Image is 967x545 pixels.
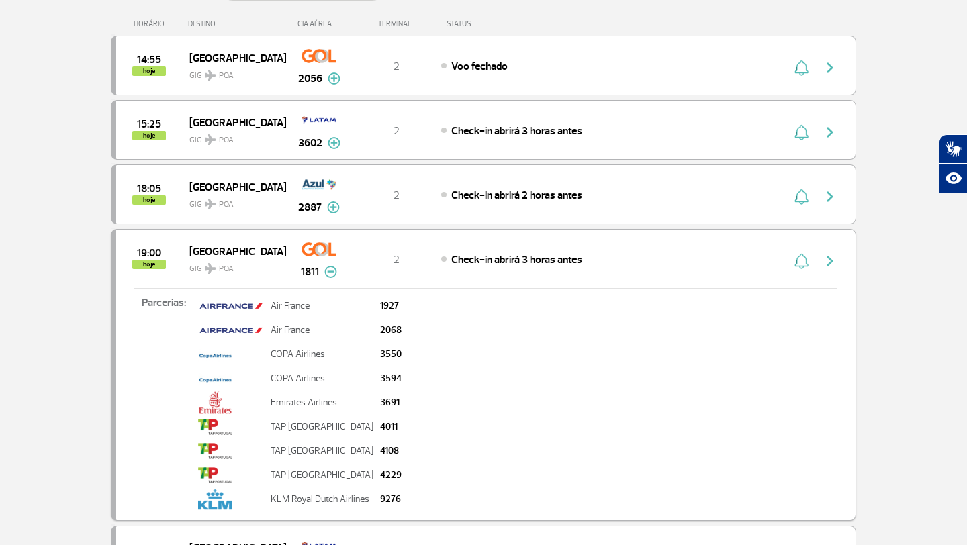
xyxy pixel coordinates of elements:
div: TERMINAL [353,19,440,28]
img: destiny_airplane.svg [205,134,216,145]
span: 2025-09-30 14:55:00 [137,55,161,64]
p: COPA Airlines [271,374,373,383]
p: Air France [271,301,373,311]
span: POA [219,263,234,275]
span: GIG [189,127,275,146]
p: 4011 [380,422,402,432]
span: POA [219,199,234,211]
img: sino-painel-voo.svg [794,124,809,140]
span: 2 [394,60,400,73]
p: 3550 [380,350,402,359]
img: tap.png [198,464,232,487]
span: 2 [394,124,400,138]
img: mais-info-painel-voo.svg [328,72,340,85]
p: Air France [271,326,373,335]
div: CIA AÉREA [285,19,353,28]
img: seta-direita-painel-voo.svg [822,189,838,205]
p: TAP [GEOGRAPHIC_DATA] [271,446,373,456]
span: hoje [132,260,166,269]
p: 2068 [380,326,402,335]
p: TAP [GEOGRAPHIC_DATA] [271,470,373,480]
span: GIG [189,191,275,211]
span: 2025-09-30 15:25:00 [137,119,161,129]
img: destiny_airplane.svg [205,70,216,81]
img: seta-direita-painel-voo.svg [822,60,838,76]
span: POA [219,134,234,146]
span: hoje [132,66,166,76]
span: [GEOGRAPHIC_DATA] [189,242,275,260]
img: seta-direita-painel-voo.svg [822,124,838,140]
span: Check-in abrirá 3 horas antes [451,253,582,266]
img: property-1airfrance.jpg [198,319,264,342]
p: 3594 [380,374,402,383]
span: 2 [394,253,400,266]
div: HORÁRIO [115,19,188,28]
span: 2025-09-30 18:05:00 [137,184,161,193]
span: 3602 [298,135,322,151]
img: mais-info-painel-voo.svg [328,137,340,149]
span: hoje [132,195,166,205]
span: 2 [394,189,400,202]
span: Voo fechado [451,60,508,73]
span: 2887 [298,199,322,215]
div: Plugin de acessibilidade da Hand Talk. [939,134,967,193]
span: Check-in abrirá 2 horas antes [451,189,582,202]
img: destiny_airplane.svg [205,199,216,209]
span: [GEOGRAPHIC_DATA] [189,49,275,66]
p: 3691 [380,398,402,407]
span: POA [219,70,234,82]
p: Emirates Airlines [271,398,373,407]
p: KLM Royal Dutch Airlines [271,495,373,504]
img: sino-painel-voo.svg [794,60,809,76]
button: Abrir tradutor de língua de sinais. [939,134,967,164]
span: GIG [189,62,275,82]
span: [GEOGRAPHIC_DATA] [189,178,275,195]
img: property-1airfrance.jpg [198,295,264,317]
span: hoje [132,131,166,140]
img: logo-copa-airlines_menor.jpg [198,367,232,390]
img: klm.png [198,488,232,511]
span: Check-in abrirá 3 horas antes [451,124,582,138]
img: sino-painel-voo.svg [794,253,809,269]
img: tap.png [198,415,232,438]
p: COPA Airlines [271,350,373,359]
img: mais-info-painel-voo.svg [327,201,340,213]
span: 2025-09-30 19:00:00 [137,248,161,258]
div: DESTINO [188,19,286,28]
p: Parcerias: [116,295,195,501]
img: emirates.png [198,391,232,414]
img: logo-copa-airlines_menor.jpg [198,343,232,366]
p: 4108 [380,446,402,456]
img: tap.png [198,440,232,462]
div: STATUS [440,19,549,28]
img: sino-painel-voo.svg [794,189,809,205]
p: 9276 [380,495,402,504]
span: 1811 [301,264,319,280]
img: menos-info-painel-voo.svg [324,266,337,278]
p: 4229 [380,470,402,480]
img: seta-direita-painel-voo.svg [822,253,838,269]
span: GIG [189,256,275,275]
p: 1927 [380,301,402,311]
p: TAP [GEOGRAPHIC_DATA] [271,422,373,432]
span: 2056 [298,70,322,87]
button: Abrir recursos assistivos. [939,164,967,193]
img: destiny_airplane.svg [205,263,216,274]
span: [GEOGRAPHIC_DATA] [189,113,275,131]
